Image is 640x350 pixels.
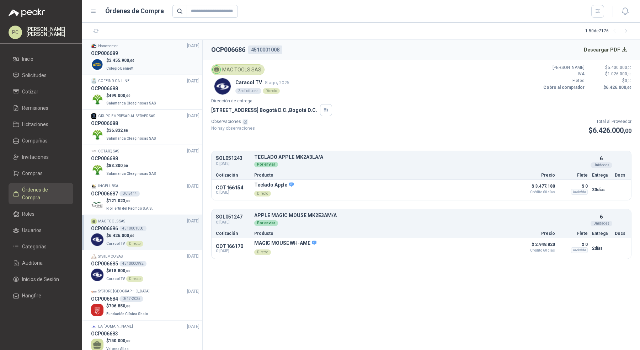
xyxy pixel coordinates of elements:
span: ,00 [627,79,631,83]
a: Órdenes de Compra [9,183,73,204]
p: Total al Proveedor [588,118,631,125]
span: [DATE] [187,148,199,155]
span: ,00 [627,72,631,76]
span: Fundación Clínica Shaio [106,312,148,316]
div: Directo [254,249,271,255]
span: Crédito 60 días [519,190,555,194]
a: Solicitudes [9,69,73,82]
p: Homecenter [98,43,118,49]
div: 1 - 50 de 7176 [585,26,631,37]
img: Company Logo [91,148,97,154]
p: $ [589,77,631,84]
p: [PERSON_NAME] [PERSON_NAME] [26,27,73,37]
div: OC 5414 [119,191,140,196]
span: 36.832 [109,128,128,133]
a: Company LogoHomecenter[DATE] OCP006689Company Logo$3.455.900,00Colegio Bennett [91,43,199,72]
p: $ 3.477.180 [519,182,555,194]
span: ,00 [626,86,631,90]
span: Compras [22,169,43,177]
p: MAGIC MOUSE WH-AME [254,240,316,247]
span: 3.455.900 [109,58,134,63]
img: Company Logo [91,233,103,246]
span: Salamanca Oleaginosas SAS [106,101,156,105]
img: Company Logo [91,324,97,329]
span: [DATE] [187,323,199,330]
p: Producto [254,231,515,236]
p: $ 0 [559,182,588,190]
p: SYSTORE [GEOGRAPHIC_DATA] [98,289,150,294]
a: Licitaciones [9,118,73,131]
h3: OCP006683 [91,330,118,338]
p: TECLADO APPLE MK2A3LA/A [254,155,588,160]
p: 6 [600,155,603,162]
div: 0817-2025 [119,296,143,302]
p: Teclado Apple [254,182,294,188]
span: ,00 [627,66,631,70]
span: 8 ago, 2025 [265,80,289,85]
p: COT166170 [216,243,250,249]
p: $ [589,64,631,71]
p: Cotización [216,231,250,236]
p: GRUPO EMPRESARIAL SERVER SAS [98,113,155,119]
span: Caracol TV [106,277,125,281]
img: Company Logo [91,58,103,71]
p: Cobro al comprador [542,84,585,91]
div: 4510001008 [248,45,282,54]
p: [PERSON_NAME] [542,64,585,71]
a: Compañías [9,134,73,147]
p: $ [106,268,143,274]
span: Cotizar [22,88,38,96]
img: Company Logo [91,43,97,49]
p: $ [106,127,158,134]
img: Company Logo [91,304,103,316]
span: ,00 [129,234,134,238]
p: $ [106,92,158,99]
span: [DATE] [187,253,199,260]
span: 121.023 [109,198,130,203]
img: Company Logo [91,78,97,84]
span: 706.850 [109,303,130,308]
a: Remisiones [9,101,73,115]
a: Company LogoSYSTORE [GEOGRAPHIC_DATA][DATE] OCP0066840817-2025Company Logo$706.850,00Fundación Cl... [91,288,199,317]
p: SOL051243 [216,156,250,161]
p: COTARQ SAS [98,149,119,154]
span: 499.000 [109,93,130,98]
span: 6.426.000 [109,233,134,238]
p: $ [106,303,149,309]
p: $ 0 [559,240,588,249]
img: Company Logo [214,78,231,95]
a: Cotizar [9,85,73,98]
span: ,00 [125,339,130,343]
span: 0 [625,78,631,83]
a: Company LogoGRUPO EMPRESARIAL SERVER SAS[DATE] OCP006688Company Logo$36.832,88Salamanca Oleaginos... [91,113,199,142]
p: Docs [615,231,627,236]
img: Company Logo [91,269,103,281]
a: Hangfire [9,289,73,302]
p: INGELUBSA [98,183,118,189]
p: Observaciones [211,118,255,125]
p: Fletes [542,77,585,84]
p: $ [589,84,631,91]
span: Usuarios [22,226,42,234]
img: Company Logo [91,199,103,211]
img: Company Logo [91,113,97,119]
div: 4510001008 [119,226,146,231]
span: 83.300 [109,163,128,168]
span: ,00 [123,164,128,168]
div: Unidades [591,162,612,168]
p: 30 días [592,185,610,194]
p: COFEIND ON LINE [98,78,129,84]
p: Cotización [216,173,250,177]
span: Salamanca Oleaginosas SAS [106,172,156,176]
div: 4510000992 [119,261,146,266]
span: Rio Fertil del Pacífico S.A.S. [106,206,153,210]
div: PC [9,26,22,39]
p: $ [588,125,631,136]
span: C: [DATE] [216,220,250,225]
button: Descargar PDF [580,43,632,57]
a: Inicios de Sesión [9,273,73,286]
p: Entrega [592,231,610,236]
p: COT166154 [216,185,250,190]
img: Company Logo [91,93,103,106]
a: Invitaciones [9,150,73,164]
